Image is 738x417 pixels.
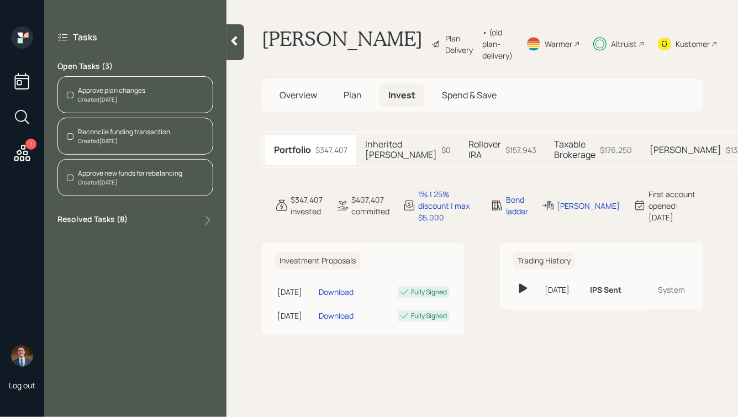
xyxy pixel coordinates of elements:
div: $0 [441,144,451,156]
div: Created [DATE] [78,137,170,145]
label: Open Tasks ( 3 ) [57,61,213,72]
span: Spend & Save [442,89,497,101]
img: hunter_neumayer.jpg [11,345,33,367]
div: Plan Delivery [445,33,477,56]
h6: IPS Sent [591,286,622,295]
div: Approve plan changes [78,86,145,96]
div: System [645,284,685,295]
div: $176,250 [600,144,632,156]
div: $157,943 [505,144,536,156]
h5: Taxable Brokerage [554,139,595,160]
div: $347,407 invested [291,194,323,217]
div: 1 [25,139,36,150]
div: • (old plan-delivery) [482,27,513,61]
div: Bond ladder [506,194,528,217]
div: Fully Signed [411,311,447,321]
h5: Portfolio [274,145,311,155]
label: Resolved Tasks ( 8 ) [57,214,128,227]
div: Kustomer [676,38,710,50]
span: Overview [280,89,317,101]
div: $407,407 committed [351,194,389,217]
div: Log out [9,380,35,390]
label: Tasks [73,31,97,43]
span: Plan [344,89,362,101]
div: Download [319,310,354,321]
div: $347,407 [315,144,347,156]
div: [DATE] [545,284,582,295]
div: Altruist [611,38,637,50]
h5: [PERSON_NAME] [650,145,721,155]
div: 1% | 25% discount | max $5,000 [418,188,477,223]
div: First account opened: [DATE] [649,188,703,223]
div: [PERSON_NAME] [557,200,620,212]
h6: Trading History [513,252,575,270]
h5: Inherited [PERSON_NAME] [365,139,437,160]
span: Invest [388,89,415,101]
div: [DATE] [277,310,314,321]
div: Warmer [545,38,572,50]
h6: Investment Proposals [275,252,360,270]
div: Fully Signed [411,287,447,297]
div: Created [DATE] [78,96,145,104]
div: Created [DATE] [78,178,182,187]
div: [DATE] [277,286,314,298]
div: Download [319,286,354,298]
h5: Rollover IRA [468,139,501,160]
h1: [PERSON_NAME] [262,27,423,61]
div: Reconcile funding transaction [78,127,170,137]
div: Approve new funds for rebalancing [78,168,182,178]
